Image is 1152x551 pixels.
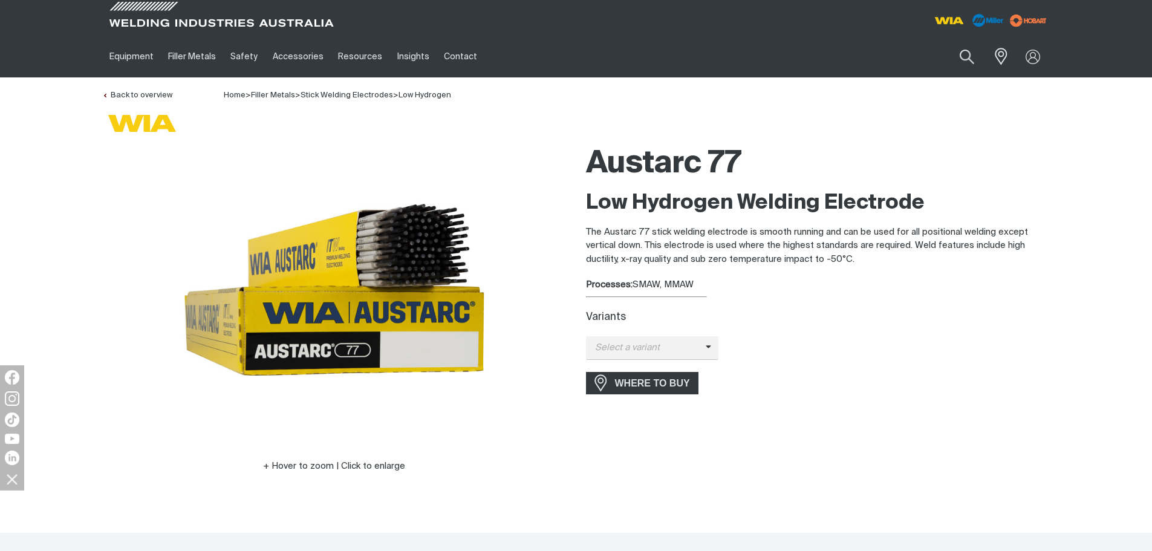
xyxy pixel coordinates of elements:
a: Low Hydrogen [399,91,451,99]
a: Filler Metals [251,91,295,99]
span: Select a variant [586,341,706,355]
a: Back to overview [102,91,172,99]
a: Home [224,90,246,99]
a: WHERE TO BUY [586,372,699,394]
img: Instagram [5,391,19,406]
label: Variants [586,312,626,322]
img: miller [1006,11,1050,30]
a: Accessories [265,36,331,77]
h1: Austarc 77 [586,145,1050,184]
button: Hover to zoom | Click to enlarge [256,459,412,474]
img: YouTube [5,434,19,444]
img: Facebook [5,370,19,385]
button: Search products [946,42,988,71]
a: Resources [331,36,389,77]
span: > [393,91,399,99]
img: TikTok [5,412,19,427]
img: hide socials [2,469,22,489]
a: Contact [437,36,484,77]
a: Insights [389,36,436,77]
div: SMAW, MMAW [586,278,1050,292]
a: Filler Metals [161,36,223,77]
nav: Main [102,36,813,77]
a: Safety [223,36,265,77]
a: Equipment [102,36,161,77]
strong: Processes: [586,280,633,289]
p: The Austarc 77 stick welding electrode is smooth running and can be used for all positional weldi... [586,226,1050,267]
a: Stick Welding Electrodes [301,91,393,99]
img: Austarc 77 [183,139,486,441]
img: LinkedIn [5,451,19,465]
span: > [246,91,251,99]
span: Home [224,91,246,99]
span: WHERE TO BUY [607,374,698,393]
span: > [295,91,301,99]
input: Product name or item number... [931,42,987,71]
h2: Low Hydrogen Welding Electrode [586,190,1050,217]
